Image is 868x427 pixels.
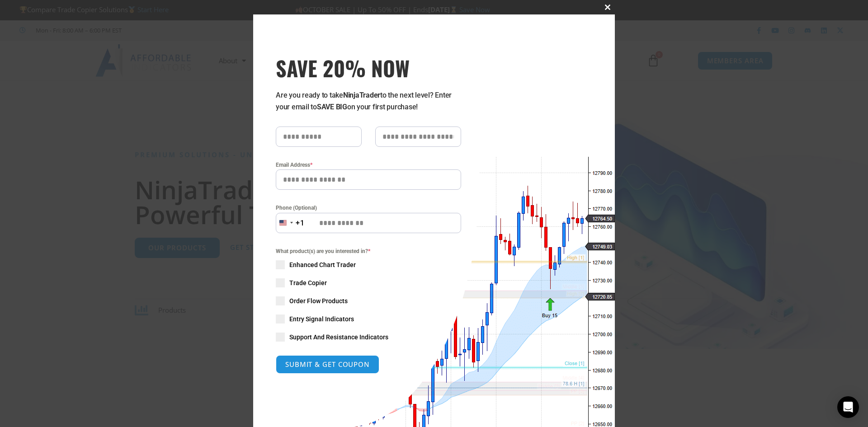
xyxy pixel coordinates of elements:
[343,91,380,99] strong: NinjaTrader
[276,89,461,113] p: Are you ready to take to the next level? Enter your email to on your first purchase!
[289,333,388,342] span: Support And Resistance Indicators
[289,314,354,324] span: Entry Signal Indicators
[276,160,461,169] label: Email Address
[289,260,356,269] span: Enhanced Chart Trader
[276,296,461,305] label: Order Flow Products
[276,55,461,80] h3: SAVE 20% NOW
[276,260,461,269] label: Enhanced Chart Trader
[276,247,461,256] span: What product(s) are you interested in?
[276,355,379,374] button: SUBMIT & GET COUPON
[276,203,461,212] label: Phone (Optional)
[289,296,348,305] span: Order Flow Products
[317,103,347,111] strong: SAVE BIG
[276,213,305,233] button: Selected country
[296,217,305,229] div: +1
[276,278,461,287] label: Trade Copier
[276,333,461,342] label: Support And Resistance Indicators
[276,314,461,324] label: Entry Signal Indicators
[837,396,859,418] div: Open Intercom Messenger
[289,278,327,287] span: Trade Copier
